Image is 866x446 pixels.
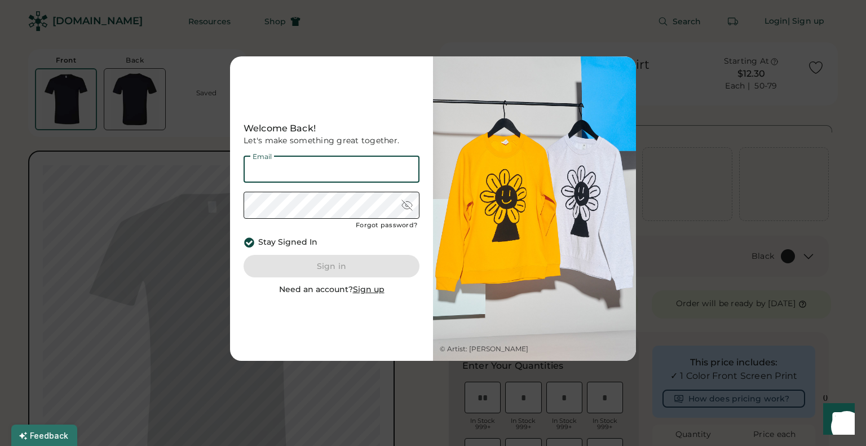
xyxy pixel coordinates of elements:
u: Sign up [353,284,385,294]
div: Email [250,153,274,160]
div: © Artist: [PERSON_NAME] [440,345,528,354]
img: Web-Rendered_Studio-51sRGB.jpg [433,56,636,361]
div: Welcome Back! [244,122,419,135]
iframe: Front Chat [812,395,861,444]
div: Forgot password? [356,221,417,230]
button: Sign in [244,255,419,277]
div: Need an account? [279,284,385,295]
div: Stay Signed In [258,237,317,248]
div: Let's make something great together. [244,135,419,147]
